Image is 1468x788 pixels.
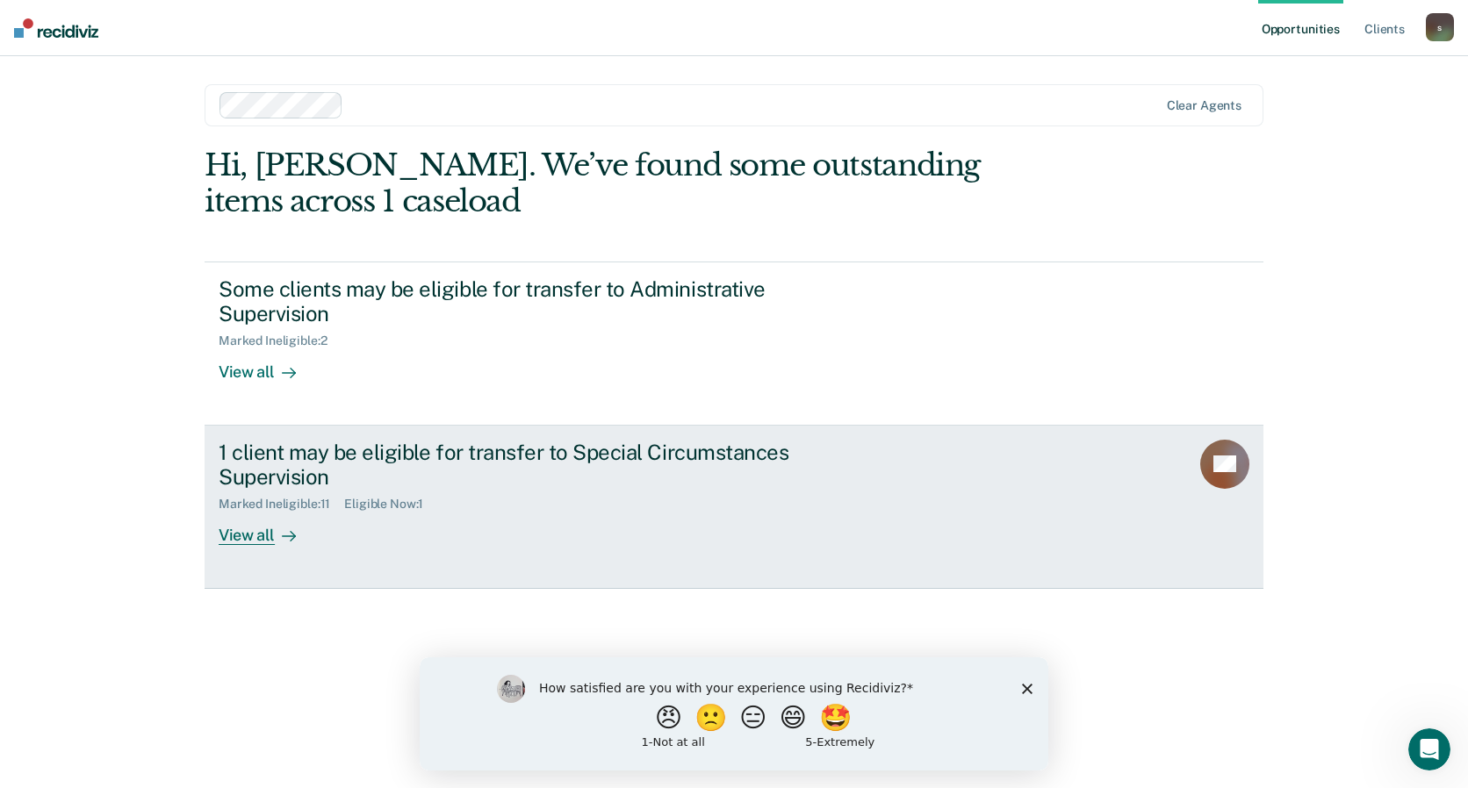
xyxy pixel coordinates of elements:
div: Marked Ineligible : 11 [219,497,344,512]
div: Eligible Now : 1 [344,497,437,512]
img: Recidiviz [14,18,98,38]
div: Hi, [PERSON_NAME]. We’ve found some outstanding items across 1 caseload [205,147,1052,219]
iframe: Survey by Kim from Recidiviz [420,657,1048,770]
div: Some clients may be eligible for transfer to Administrative Supervision [219,276,835,327]
div: Marked Ineligible : 2 [219,333,341,348]
div: Clear agents [1167,98,1241,113]
a: 1 client may be eligible for transfer to Special Circumstances SupervisionMarked Ineligible:11Eli... [205,426,1263,589]
iframe: Intercom live chat [1408,728,1450,770]
div: 1 client may be eligible for transfer to Special Circumstances Supervision [219,440,835,491]
div: View all [219,348,317,383]
button: s [1426,13,1454,41]
a: Some clients may be eligible for transfer to Administrative SupervisionMarked Ineligible:2View all [205,261,1263,426]
div: View all [219,512,317,546]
